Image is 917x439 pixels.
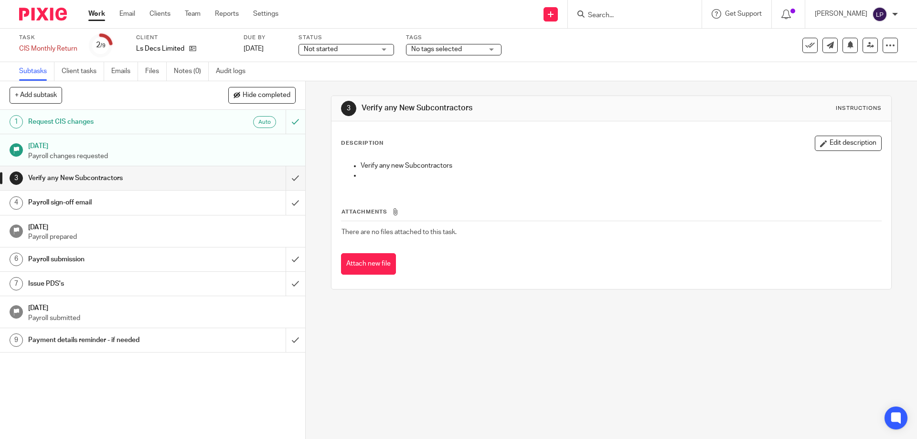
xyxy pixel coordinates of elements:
[244,45,264,52] span: [DATE]
[725,11,762,17] span: Get Support
[88,9,105,19] a: Work
[253,9,278,19] a: Settings
[244,34,287,42] label: Due by
[815,9,867,19] p: [PERSON_NAME]
[299,34,394,42] label: Status
[28,252,193,267] h1: Payroll submission
[28,171,193,185] h1: Verify any New Subcontractors
[341,101,356,116] div: 3
[10,333,23,347] div: 9
[362,103,632,113] h1: Verify any New Subcontractors
[19,62,54,81] a: Subtasks
[10,171,23,185] div: 3
[215,9,239,19] a: Reports
[243,92,290,99] span: Hide completed
[10,277,23,290] div: 7
[253,116,276,128] div: Auto
[411,46,462,53] span: No tags selected
[19,8,67,21] img: Pixie
[10,115,23,128] div: 1
[28,301,296,313] h1: [DATE]
[28,333,193,347] h1: Payment details reminder - if needed
[28,151,296,161] p: Payroll changes requested
[28,195,193,210] h1: Payroll sign-off email
[341,139,384,147] p: Description
[136,44,184,54] p: Ls Decs Limited
[228,87,296,103] button: Hide completed
[10,196,23,210] div: 4
[872,7,887,22] img: svg%3E
[28,277,193,291] h1: Issue PDS's
[406,34,501,42] label: Tags
[587,11,673,20] input: Search
[19,44,77,54] div: CIS Monthly Return
[185,9,201,19] a: Team
[111,62,138,81] a: Emails
[174,62,209,81] a: Notes (0)
[361,161,881,171] p: Verify any new Subcontractors
[216,62,253,81] a: Audit logs
[149,9,171,19] a: Clients
[10,253,23,266] div: 6
[815,136,882,151] button: Edit description
[10,87,62,103] button: + Add subtask
[304,46,338,53] span: Not started
[28,232,296,242] p: Payroll prepared
[341,229,457,236] span: There are no files attached to this task.
[119,9,135,19] a: Email
[100,43,106,48] small: /9
[62,62,104,81] a: Client tasks
[341,253,396,275] button: Attach new file
[28,220,296,232] h1: [DATE]
[836,105,882,112] div: Instructions
[341,209,387,214] span: Attachments
[28,313,296,323] p: Payroll submitted
[19,34,77,42] label: Task
[96,40,106,51] div: 2
[28,115,193,129] h1: Request CIS changes
[136,34,232,42] label: Client
[145,62,167,81] a: Files
[28,139,296,151] h1: [DATE]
